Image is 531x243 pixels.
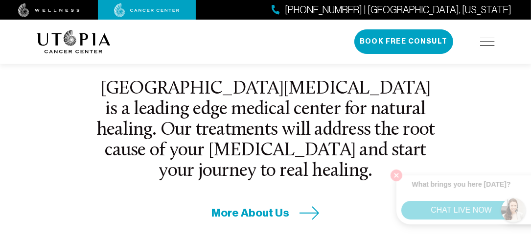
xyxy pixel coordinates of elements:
span: More About Us [212,205,290,220]
img: cancer center [114,3,180,17]
a: [PHONE_NUMBER] | [GEOGRAPHIC_DATA], [US_STATE] [272,3,511,17]
button: Book Free Consult [354,29,453,54]
a: More About Us [212,205,320,220]
img: wellness [18,3,80,17]
h2: [GEOGRAPHIC_DATA][MEDICAL_DATA] is a leading edge medical center for natural healing. Our treatme... [95,79,436,182]
img: icon-hamburger [480,38,495,46]
span: [PHONE_NUMBER] | [GEOGRAPHIC_DATA], [US_STATE] [285,3,511,17]
img: logo [37,30,111,53]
